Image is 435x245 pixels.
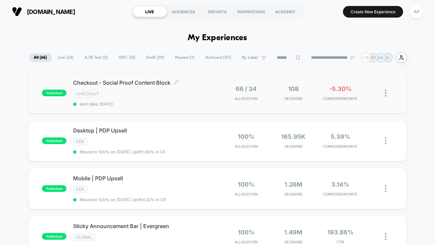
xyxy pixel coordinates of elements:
[73,186,87,193] span: PDP
[343,6,403,18] button: Create New Experience
[27,8,75,15] span: [DOMAIN_NAME]
[29,53,52,62] span: All ( 66 )
[235,6,269,17] div: INSPIRATIONS
[319,192,363,197] span: CONVERSION RATE
[73,138,87,145] span: PDP
[331,133,350,140] span: 5.39%
[80,53,113,62] span: A/B Test ( 3 )
[42,185,66,192] span: published
[167,6,201,17] div: AUDIENCES
[371,55,376,60] p: AP
[272,192,315,197] span: Sessions
[170,53,200,62] span: Paused ( 3 )
[238,229,255,236] span: 100%
[238,181,255,188] span: 100%
[272,144,315,149] span: Sessions
[319,96,363,101] span: CONVERSION RATE
[284,181,302,188] span: 1.26M
[319,144,363,149] span: CONVERSION RATE
[80,149,165,154] span: Moved to 100% on: [DATE] . Uplift: 1.60% in CR
[42,233,66,240] span: published
[410,5,423,18] div: AP
[42,137,66,144] span: published
[327,229,354,236] span: 193.86%
[361,53,371,62] div: + 15
[288,85,299,92] span: 108
[319,240,363,244] span: CTR
[235,240,258,244] span: Allocation
[73,223,217,229] span: Sticky Announcement Bar | Evergreen
[331,181,349,188] span: 3.14%
[378,55,383,60] p: AA
[12,7,22,17] img: Visually logo
[329,85,352,92] span: -5.30%
[73,127,217,134] span: Desktop | PDP Upsell
[242,55,258,60] span: By Label
[73,175,217,182] span: Mobile | PDP Upsell
[272,96,315,101] span: Sessions
[385,137,386,144] img: close
[53,53,79,62] span: Live ( 24 )
[408,5,425,19] button: AP
[235,192,258,197] span: Allocation
[80,197,166,202] span: Moved to 100% on: [DATE] . Uplift: 6.22% in CR
[73,90,102,98] span: CHECKOUT
[385,233,386,240] img: close
[385,185,386,192] img: close
[235,144,258,149] span: Allocation
[133,6,167,17] div: LIVE
[73,79,217,86] span: Checkout - Social Proof Content Block
[114,53,141,62] span: 100% ( 21 )
[386,55,389,60] p: IL
[235,96,258,101] span: Allocation
[281,133,305,140] span: 165.95k
[269,6,302,17] div: ACADEMY
[73,233,95,241] span: GLOBAL
[201,6,235,17] div: REPORTS
[201,53,236,62] span: Archived ( 137 )
[10,6,77,17] button: [DOMAIN_NAME]
[188,33,247,43] h1: My Experiences
[142,53,169,62] span: Draft ( 39 )
[272,240,315,244] span: Sessions
[385,90,386,97] img: close
[238,133,255,140] span: 100%
[236,85,257,92] span: 66 / 34
[284,229,302,236] span: 1.49M
[42,90,66,96] span: published
[350,55,354,59] img: end
[73,102,217,107] span: start date: [DATE]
